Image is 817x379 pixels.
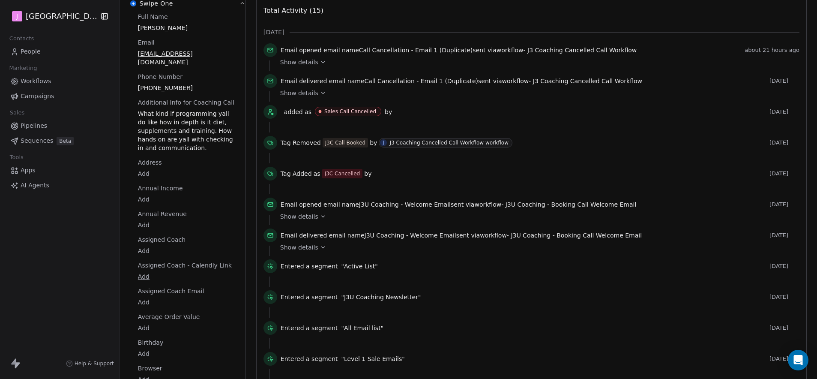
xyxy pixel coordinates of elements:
span: [DATE] [769,170,799,177]
span: Phone Number [136,72,184,81]
span: Address [136,158,164,167]
span: J [16,12,18,21]
span: J3U Coaching - Welcome Email [365,232,456,239]
a: Show details [280,89,793,97]
span: Tools [6,151,27,164]
span: "Level 1 Sale Emails" [341,355,405,363]
span: [DATE] [769,78,799,84]
span: Show details [280,212,318,221]
span: Assigned Coach Email [136,287,206,295]
span: Marketing [6,62,41,75]
span: [DATE] [769,139,799,146]
span: as [314,169,320,178]
span: Call Cancellation - Email 1 (Duplicate) [359,47,473,54]
a: Pipelines [7,119,112,133]
a: Show details [280,243,793,252]
span: Pipelines [21,121,47,130]
img: Swipe One [130,0,136,6]
span: [PHONE_NUMBER] [138,84,238,92]
span: Assigned Coach [136,235,187,244]
span: Email delivered [281,78,327,84]
span: Call Cancellation - Email 1 (Duplicate) [365,78,479,84]
span: Workflows [21,77,51,86]
span: Email opened [281,201,322,208]
span: Email opened [281,47,322,54]
span: Add [138,298,238,307]
a: AI Agents [7,178,112,193]
span: Add [138,169,238,178]
span: by [370,138,377,147]
span: People [21,47,41,56]
a: Apps [7,163,112,177]
span: Apps [21,166,36,175]
span: Average Order Value [136,313,202,321]
span: Email [136,38,156,47]
span: Total Activity (15) [263,6,323,15]
span: J3U Coaching - Booking Call Welcome Email [511,232,642,239]
span: [PERSON_NAME] [138,24,238,32]
span: Full Name [136,12,170,21]
span: Add [138,272,238,281]
div: J3C Cancelled [325,170,360,177]
div: J3C Call Booked [325,139,365,147]
span: "J3U Coaching Newsletter" [341,293,421,301]
span: Email delivered [281,232,327,239]
span: Add [138,221,238,229]
span: Sales [6,106,28,119]
span: "Active List" [341,262,378,271]
span: Annual Income [136,184,185,193]
span: Show details [280,89,318,97]
span: [DATE] [769,294,799,301]
span: J3 Coaching Cancelled Call Workflow [533,78,642,84]
span: email name sent via workflow - [281,46,637,54]
span: "All Email list" [341,324,384,332]
button: J[GEOGRAPHIC_DATA] [10,9,94,24]
span: Show details [280,243,318,252]
a: Show details [280,58,793,66]
span: Add [138,195,238,204]
span: Add [138,349,238,358]
a: People [7,45,112,59]
a: Campaigns [7,89,112,103]
span: [DATE] [769,263,799,270]
span: Sequences [21,136,53,145]
span: Add [138,247,238,255]
span: Help & Support [75,360,114,367]
span: [DATE] [263,28,284,36]
span: Entered a segment [281,324,338,332]
span: email name sent via workflow - [281,77,642,85]
span: email name sent via workflow - [281,231,642,240]
span: Entered a segment [281,355,338,363]
span: about 21 hours ago [745,47,799,54]
span: What kind if programming yall do like how in depth is it diet, supplements and training. How hand... [138,109,238,152]
span: [GEOGRAPHIC_DATA] [26,11,98,22]
span: Contacts [6,32,38,45]
span: Assigned Coach - Calendly Link [136,261,233,270]
span: J3 Coaching Cancelled Call Workflow [527,47,637,54]
span: added as [284,108,311,116]
span: by [385,108,392,116]
span: AI Agents [21,181,49,190]
span: Browser [136,364,164,373]
span: [DATE] [769,232,799,239]
span: Annual Revenue [136,210,189,218]
span: Additional Info for Coaching Call [136,98,236,107]
div: Open Intercom Messenger [788,350,808,370]
span: [DATE] [769,201,799,208]
div: J3 Coaching Cancelled Call Workflow workflow [389,140,509,146]
span: [DATE] [769,325,799,331]
a: Help & Support [66,360,114,367]
span: Show details [280,58,318,66]
span: Add [138,324,238,332]
span: email name sent via workflow - [281,200,637,209]
div: J [383,139,384,146]
span: Beta [57,137,74,145]
span: Entered a segment [281,293,338,301]
a: Show details [280,212,793,221]
span: Birthday [136,338,165,347]
div: Sales Call Cancelled [324,108,376,114]
a: SequencesBeta [7,134,112,148]
span: J3U Coaching - Welcome Email [359,201,451,208]
span: [EMAIL_ADDRESS][DOMAIN_NAME] [138,49,238,66]
span: Entered a segment [281,262,338,271]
